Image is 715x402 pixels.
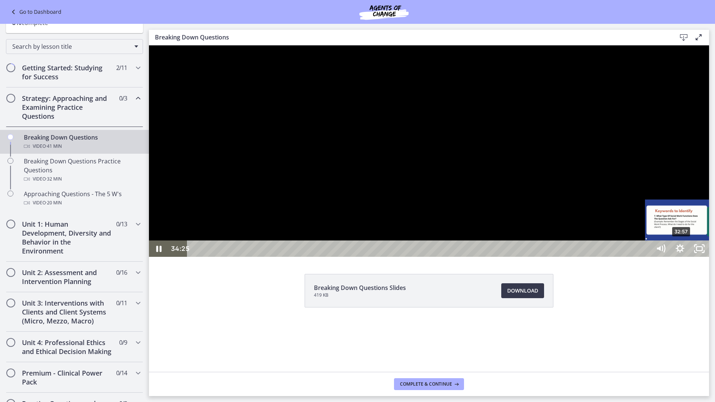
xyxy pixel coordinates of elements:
a: Go to Dashboard [9,7,61,16]
span: 0 / 14 [116,368,127,377]
h2: Unit 2: Assessment and Intervention Planning [22,268,113,286]
h2: Unit 1: Human Development, Diversity and Behavior in the Environment [22,220,113,255]
span: 0 / 11 [116,299,127,307]
span: 0 / 3 [119,94,127,103]
img: Agents of Change Social Work Test Prep [339,3,429,21]
h2: Unit 3: Interventions with Clients and Client Systems (Micro, Mezzo, Macro) [22,299,113,325]
a: Download [501,283,544,298]
h2: Premium - Clinical Power Pack [22,368,113,386]
span: 0 / 16 [116,268,127,277]
span: · 41 min [46,142,62,151]
span: Search by lesson title [12,42,131,51]
span: Download [507,286,538,295]
h2: Unit 4: Professional Ethics and Ethical Decision Making [22,338,113,356]
span: Complete & continue [400,381,452,387]
span: 0 / 13 [116,220,127,229]
div: Breaking Down Questions [24,133,140,151]
button: Mute [502,195,521,211]
h2: Strategy: Approaching and Examining Practice Questions [22,94,113,121]
div: Video [24,142,140,151]
iframe: Video Lesson [149,45,709,257]
button: Show settings menu [521,195,541,211]
div: Video [24,198,140,207]
span: 2 / 11 [116,63,127,72]
span: Breaking Down Questions Slides [314,283,406,292]
button: Complete & continue [394,378,464,390]
div: Approaching Questions - The 5 W's [24,189,140,207]
h2: Getting Started: Studying for Success [22,63,113,81]
div: Video [24,175,140,184]
div: Breaking Down Questions Practice Questions [24,157,140,184]
h3: Breaking Down Questions [155,33,664,42]
span: · 32 min [46,175,62,184]
div: Search by lesson title [6,39,143,54]
span: 419 KB [314,292,406,298]
span: 0 / 9 [119,338,127,347]
button: Unfullscreen [541,195,560,211]
span: · 20 min [46,198,62,207]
